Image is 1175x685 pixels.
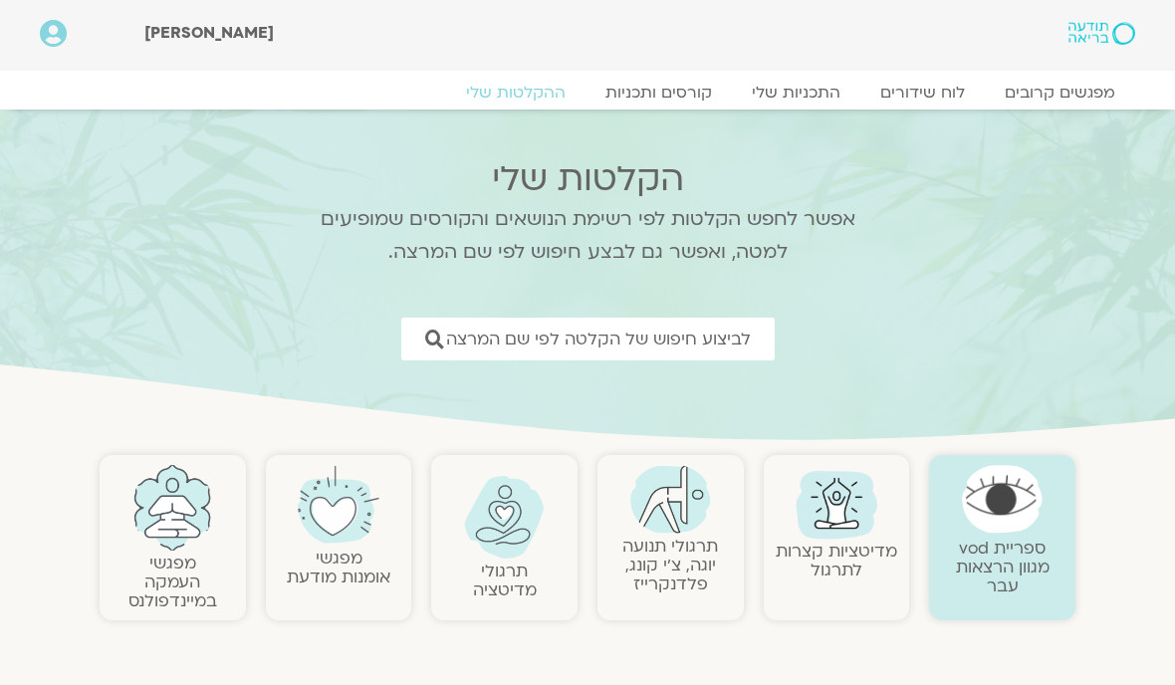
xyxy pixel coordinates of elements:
a: ספריית vodמגוון הרצאות עבר [956,537,1050,597]
a: תרגולי תנועהיוגה, צ׳י קונג, פלדנקרייז [622,535,718,595]
a: מפגשים קרובים [985,83,1135,103]
a: ההקלטות שלי [446,83,586,103]
span: [PERSON_NAME] [144,22,274,44]
p: אפשר לחפש הקלטות לפי רשימת הנושאים והקורסים שמופיעים למטה, ואפשר גם לבצע חיפוש לפי שם המרצה. [294,203,881,269]
a: לוח שידורים [860,83,985,103]
a: קורסים ותכניות [586,83,732,103]
a: לביצוע חיפוש של הקלטה לפי שם המרצה [401,318,775,360]
a: מדיטציות קצרות לתרגול [776,540,897,581]
span: לביצוע חיפוש של הקלטה לפי שם המרצה [446,330,751,348]
nav: Menu [40,83,1135,103]
a: התכניות שלי [732,83,860,103]
a: מפגשיאומנות מודעת [287,547,390,588]
h2: הקלטות שלי [294,159,881,199]
a: תרגולימדיטציה [473,560,537,601]
a: מפגשיהעמקה במיינדפולנס [128,552,217,612]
